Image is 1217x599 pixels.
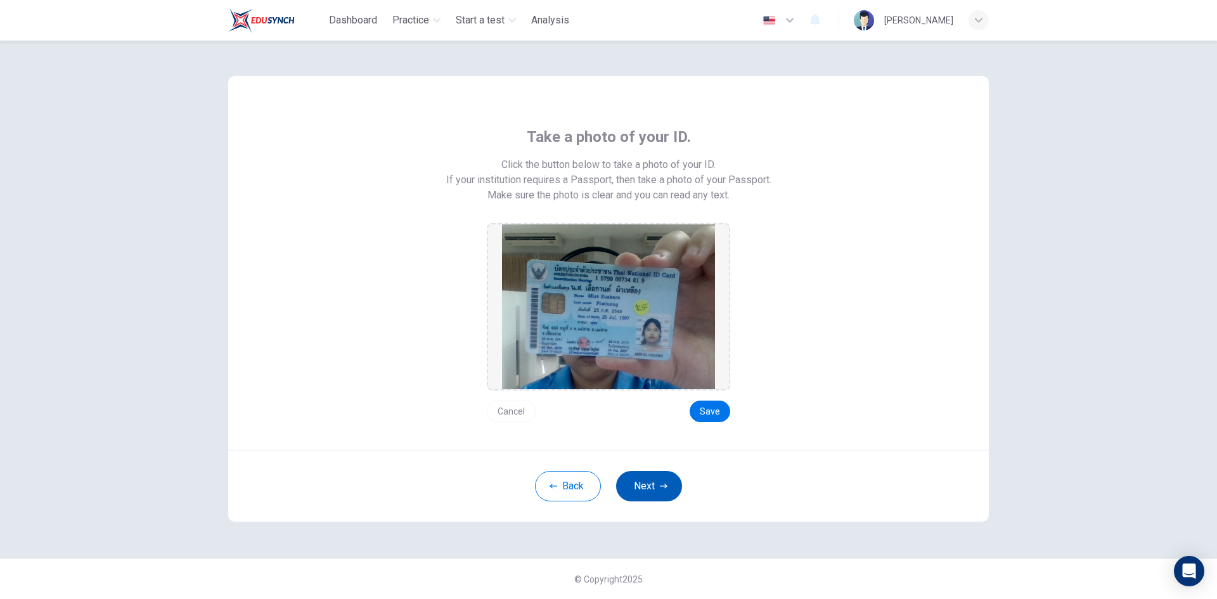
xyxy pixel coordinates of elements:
[487,401,536,422] button: Cancel
[854,10,874,30] img: Profile picture
[324,9,382,32] button: Dashboard
[446,157,771,188] span: Click the button below to take a photo of your ID. If your institution requires a Passport, then ...
[392,13,429,28] span: Practice
[329,13,377,28] span: Dashboard
[616,471,682,501] button: Next
[526,9,574,32] button: Analysis
[690,401,730,422] button: Save
[884,13,953,28] div: [PERSON_NAME]
[574,574,643,584] span: © Copyright 2025
[228,8,324,33] a: Train Test logo
[531,13,569,28] span: Analysis
[761,16,777,25] img: en
[228,8,295,33] img: Train Test logo
[456,13,505,28] span: Start a test
[451,9,521,32] button: Start a test
[1174,556,1204,586] div: Open Intercom Messenger
[487,188,730,203] span: Make sure the photo is clear and you can read any text.
[535,471,601,501] button: Back
[387,9,446,32] button: Practice
[502,224,715,389] img: preview screemshot
[527,127,691,147] span: Take a photo of your ID.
